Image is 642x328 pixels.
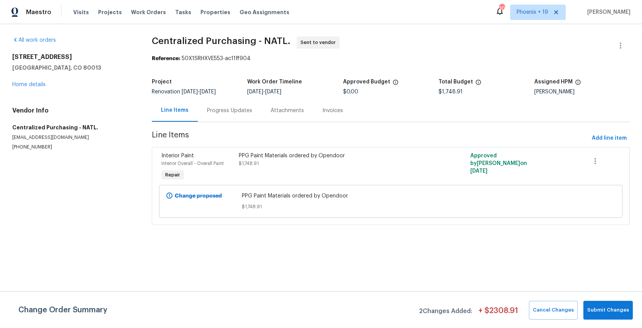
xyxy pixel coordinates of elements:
span: Centralized Purchasing - NATL. [152,36,291,46]
h5: Project [152,79,172,85]
span: The total cost of line items that have been approved by both Opendoor and the Trade Partner. This... [392,79,399,89]
span: The total cost of line items that have been proposed by Opendoor. This sum includes line items th... [475,79,481,89]
span: $1,748.91 [239,161,259,166]
div: Line Items [161,106,189,114]
h5: Total Budget [438,79,473,85]
span: Work Orders [131,8,166,16]
span: Line Items [152,131,589,145]
span: [DATE] [470,168,488,174]
p: [PHONE_NUMBER] [12,144,133,150]
span: [PERSON_NAME] [584,8,631,16]
h2: [STREET_ADDRESS] [12,53,133,61]
h5: [GEOGRAPHIC_DATA], CO 80013 [12,64,133,72]
span: PPG Paint Materials ordered by Opendoor [242,192,540,200]
button: Add line item [589,131,630,145]
span: Properties [200,8,230,16]
b: Reference: [152,56,180,61]
h5: Centralized Purchasing - NATL. [12,124,133,131]
a: All work orders [12,38,56,43]
span: Tasks [175,10,191,15]
h5: Work Order Timeline [247,79,302,85]
span: [DATE] [247,89,263,95]
div: 50X1SRHXVE553-ac11ff904 [152,55,630,62]
span: - [182,89,216,95]
div: 306 [499,5,504,12]
span: [DATE] [200,89,216,95]
span: [DATE] [182,89,198,95]
span: Approved by [PERSON_NAME] on [470,153,527,174]
span: The hpm assigned to this work order. [575,79,581,89]
span: $1,748.91 [438,89,463,95]
div: PPG Paint Materials ordered by Opendoor [239,152,427,160]
span: Geo Assignments [240,8,289,16]
a: Home details [12,82,46,87]
div: Progress Updates [207,107,252,114]
span: Sent to vendor [300,39,339,46]
span: Phoenix + 19 [517,8,548,16]
span: Visits [73,8,89,16]
span: Interior Paint [161,153,194,158]
span: - [247,89,281,95]
h5: Assigned HPM [534,79,573,85]
span: $0.00 [343,89,358,95]
span: Add line item [592,134,627,143]
div: Attachments [271,107,304,114]
h5: Approved Budget [343,79,390,85]
h4: Vendor Info [12,107,133,114]
span: Projects [98,8,122,16]
p: [EMAIL_ADDRESS][DOMAIN_NAME] [12,134,133,141]
span: Renovation [152,89,216,95]
span: [DATE] [265,89,281,95]
span: Repair [162,171,183,179]
b: Change proposed [175,193,222,199]
span: Maestro [26,8,51,16]
span: $1,748.91 [242,203,540,211]
div: Invoices [322,107,343,114]
div: [PERSON_NAME] [534,89,630,95]
span: Interior Overall - Overall Paint [161,161,224,166]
